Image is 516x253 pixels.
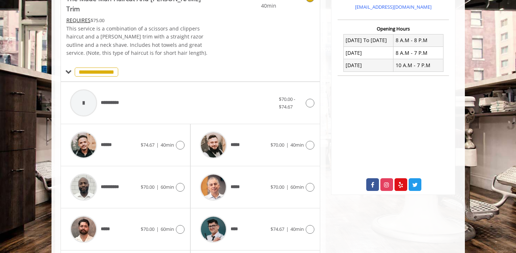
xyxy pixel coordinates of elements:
[343,34,393,46] td: [DATE] To [DATE]
[271,226,284,232] span: $74.67
[66,17,91,24] span: This service needs some Advance to be paid before we block your appointment
[290,142,304,148] span: 40min
[156,226,159,232] span: |
[338,26,449,31] h3: Opening Hours
[156,142,159,148] span: |
[161,184,174,190] span: 60min
[286,142,289,148] span: |
[141,226,154,232] span: $70.00
[234,2,276,10] span: 40min
[286,226,289,232] span: |
[141,142,154,148] span: $74.67
[161,142,174,148] span: 40min
[271,184,284,190] span: $70.00
[286,184,289,190] span: |
[393,59,443,72] td: 10 A.M - 7 P.M
[343,47,393,59] td: [DATE]
[290,226,304,232] span: 40min
[279,96,295,110] span: $70.00 - $74.67
[156,184,159,190] span: |
[355,4,432,10] a: [EMAIL_ADDRESS][DOMAIN_NAME]
[66,16,212,24] div: $75.00
[271,142,284,148] span: $70.00
[141,184,154,190] span: $70.00
[161,226,174,232] span: 60min
[393,34,443,46] td: 8 A.M - 8 P.M
[66,25,212,57] p: This service is a combination of a scissors and clippers haircut and a [PERSON_NAME] trim with a ...
[343,59,393,72] td: [DATE]
[290,184,304,190] span: 60min
[393,47,443,59] td: 8 A.M - 7 P.M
